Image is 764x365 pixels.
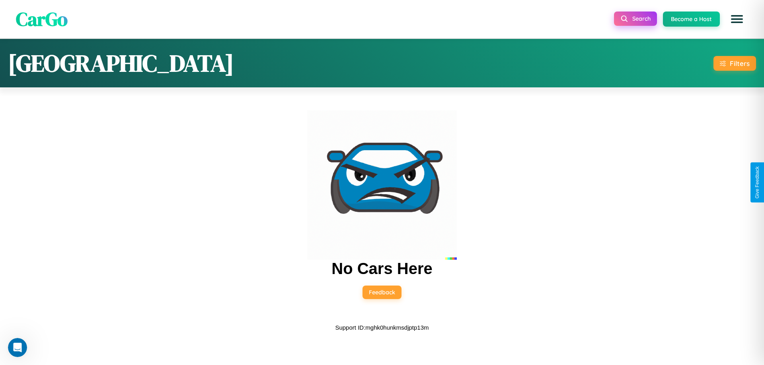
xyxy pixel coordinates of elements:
div: Give Feedback [754,166,760,199]
button: Search [614,12,657,26]
span: Search [632,15,651,22]
span: CarGo [16,6,68,32]
button: Open menu [726,8,748,30]
button: Become a Host [663,12,720,27]
h1: [GEOGRAPHIC_DATA] [8,47,234,79]
div: Filters [730,59,750,68]
button: Filters [713,56,756,71]
p: Support ID: mghk0hunkmsdjptp13m [335,322,429,333]
img: car [307,110,457,260]
button: Feedback [363,286,401,299]
h2: No Cars Here [331,260,432,278]
iframe: Intercom live chat [8,338,27,357]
